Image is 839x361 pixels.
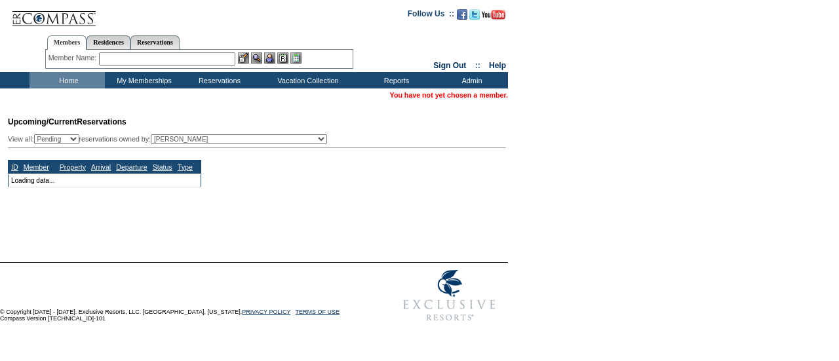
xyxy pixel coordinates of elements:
span: You have not yet chosen a member. [390,91,508,99]
span: Reservations [8,117,127,126]
div: Member Name: [49,52,99,64]
a: ID [11,163,18,171]
img: Subscribe to our YouTube Channel [482,10,505,20]
a: Type [178,163,193,171]
a: Help [489,61,506,70]
div: View all: reservations owned by: [8,134,333,144]
img: View [251,52,262,64]
a: Departure [116,163,147,171]
a: PRIVACY POLICY [242,309,290,315]
td: Home [29,72,105,88]
a: Follow us on Twitter [469,13,480,21]
td: Reports [357,72,433,88]
img: b_edit.gif [238,52,249,64]
span: :: [475,61,480,70]
a: Subscribe to our YouTube Channel [482,13,505,21]
a: Property [60,163,86,171]
img: Reservations [277,52,288,64]
span: Upcoming/Current [8,117,77,126]
a: Members [47,35,87,50]
img: b_calculator.gif [290,52,302,64]
a: TERMS OF USE [296,309,340,315]
img: Exclusive Resorts [391,263,508,328]
a: Arrival [91,163,111,171]
a: Status [153,163,172,171]
a: Reservations [130,35,180,49]
a: Member [24,163,49,171]
a: Become our fan on Facebook [457,13,467,21]
td: Follow Us :: [408,8,454,24]
a: Residences [87,35,130,49]
img: Become our fan on Facebook [457,9,467,20]
a: Sign Out [433,61,466,70]
td: Vacation Collection [256,72,357,88]
td: Loading data... [9,174,201,187]
img: Follow us on Twitter [469,9,480,20]
img: Impersonate [264,52,275,64]
td: Reservations [180,72,256,88]
td: My Memberships [105,72,180,88]
td: Admin [433,72,508,88]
